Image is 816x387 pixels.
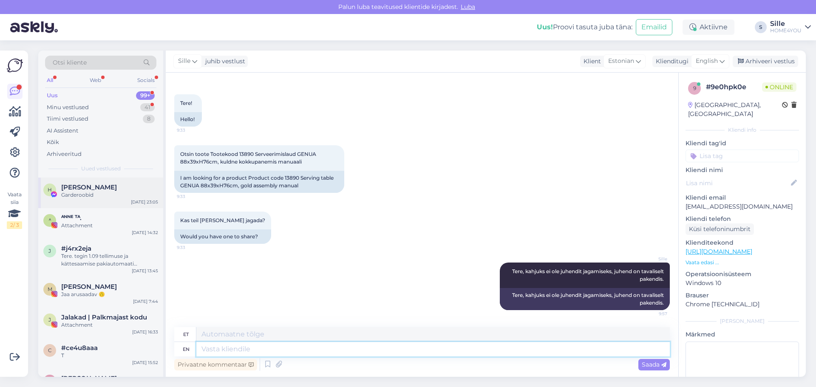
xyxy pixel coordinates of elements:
span: M [48,286,52,292]
button: Emailid [636,19,672,35]
div: Sille [770,20,802,27]
span: Jalakad | Palkmajast kodu [61,314,147,321]
div: Arhiveeritud [47,150,82,158]
div: Privaatne kommentaar [174,359,257,370]
span: Halja Kivi [61,184,117,191]
span: ᴬ [49,217,51,223]
span: 9:33 [177,127,209,133]
span: 9:33 [177,244,209,251]
b: Uus! [537,23,553,31]
div: All [45,75,55,86]
div: [DATE] 15:52 [132,359,158,366]
div: Hello! [174,112,202,127]
span: #j4rx2eja [61,245,91,252]
div: AI Assistent [47,127,78,135]
p: Klienditeekond [686,238,799,247]
div: [DATE] 23:05 [131,199,158,205]
p: Märkmed [686,330,799,339]
span: #ce4u8aaa [61,344,98,352]
div: [PERSON_NAME] [686,317,799,325]
div: [DATE] 14:32 [132,229,158,236]
div: I am looking for a product Product code 13890 Serving table GENUA 88x39xH76cm, gold assembly manual [174,171,344,193]
span: Luba [458,3,478,11]
div: en [183,342,190,356]
p: Kliendi telefon [686,215,799,223]
div: Kõik [47,138,59,147]
span: Uued vestlused [81,165,121,172]
div: Klient [580,57,601,66]
span: J [48,316,51,323]
div: HOME4YOU [770,27,802,34]
p: Operatsioonisüsteem [686,270,799,279]
p: [EMAIL_ADDRESS][DOMAIN_NAME] [686,202,799,211]
span: Kas teil [PERSON_NAME] jagada? [180,217,265,223]
div: 8 [143,115,155,123]
p: Kliendi nimi [686,166,799,175]
div: [DATE] 13:45 [132,268,158,274]
span: 9:33 [177,193,209,200]
div: Web [88,75,103,86]
span: H [48,186,52,193]
p: Kliendi tag'id [686,139,799,148]
div: Minu vestlused [47,103,89,112]
span: Mari Klst [61,283,117,291]
span: Otsi kliente [53,58,87,67]
span: Estonian [608,56,634,66]
span: Sille [178,56,190,66]
div: juhib vestlust [202,57,245,66]
p: Vaata edasi ... [686,259,799,266]
div: Tiimi vestlused [47,115,88,123]
img: Askly Logo [7,57,23,73]
div: Socials [136,75,156,86]
div: Attachment [61,321,158,329]
div: [GEOGRAPHIC_DATA], [GEOGRAPHIC_DATA] [688,101,782,119]
span: ᴬᴺᴺᴱ ᵀᴬ. [61,214,82,222]
span: Otsin toote Tootekood 13890 Serveerimislaud GENUA 88x39xH76cm, kuldne kokkupanemis manuaali [180,151,317,165]
span: j [48,248,51,254]
span: English [696,56,718,66]
span: Sille [635,256,667,262]
div: T [61,352,158,359]
div: Kliendi info [686,126,799,134]
p: Kliendi email [686,193,799,202]
span: 9:57 [635,311,667,317]
div: Would you have one to share? [174,229,271,244]
span: Tere! [180,100,192,106]
div: Uus [47,91,58,100]
input: Lisa nimi [686,178,789,188]
a: [URL][DOMAIN_NAME] [686,248,752,255]
div: 2 / 3 [7,221,22,229]
div: S [755,21,767,33]
div: [DATE] 7:44 [133,298,158,305]
div: et [183,327,189,342]
div: [DATE] 16:33 [132,329,158,335]
div: Küsi telefoninumbrit [686,223,754,235]
div: Vaata siia [7,191,22,229]
p: Brauser [686,291,799,300]
span: Online [762,82,796,92]
span: Annabel Trifanov [61,375,117,382]
div: Tere. tegin 1.09 tellimuse ja kättesaamise pakiautomaati [GEOGRAPHIC_DATA] Lasnamägi aga pole vee... [61,252,158,268]
div: # 9e0hpk0e [706,82,762,92]
div: Tere, kahjuks ei ole juhendit jagamiseks, juhend on tavaliselt pakendis. [500,288,670,310]
p: Windows 10 [686,279,799,288]
div: 41 [140,103,155,112]
input: Lisa tag [686,150,799,162]
a: SilleHOME4YOU [770,20,811,34]
div: 99+ [136,91,155,100]
div: Klienditugi [652,57,688,66]
span: c [48,347,52,353]
div: Aktiivne [683,20,734,35]
span: Saada [642,361,666,368]
span: 9 [693,85,696,91]
div: Proovi tasuta juba täna: [537,22,632,32]
span: Tere, kahjuks ei ole juhendit jagamiseks, juhend on tavaliselt pakendis. [512,268,665,282]
div: Arhiveeri vestlus [733,56,798,67]
p: Chrome [TECHNICAL_ID] [686,300,799,309]
div: Attachment [61,222,158,229]
div: Garderoobid [61,191,158,199]
div: Jaa arusaadav 🙃 [61,291,158,298]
